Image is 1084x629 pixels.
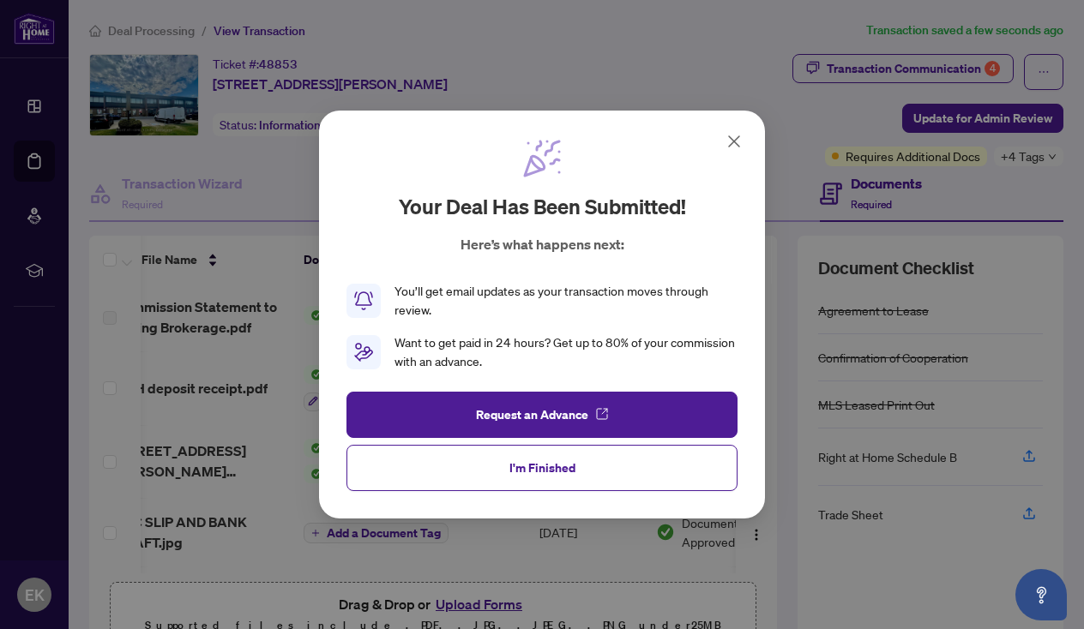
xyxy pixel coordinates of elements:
div: You’ll get email updates as your transaction moves through review. [394,282,738,320]
div: Want to get paid in 24 hours? Get up to 80% of your commission with an advance. [394,333,738,371]
span: I'm Finished [509,454,575,482]
p: Here’s what happens next: [461,234,624,255]
button: Open asap [1015,569,1067,620]
button: Request an Advance [346,392,738,438]
button: I'm Finished [346,445,738,491]
h2: Your deal has been submitted! [399,193,686,220]
span: Request an Advance [476,401,588,428]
